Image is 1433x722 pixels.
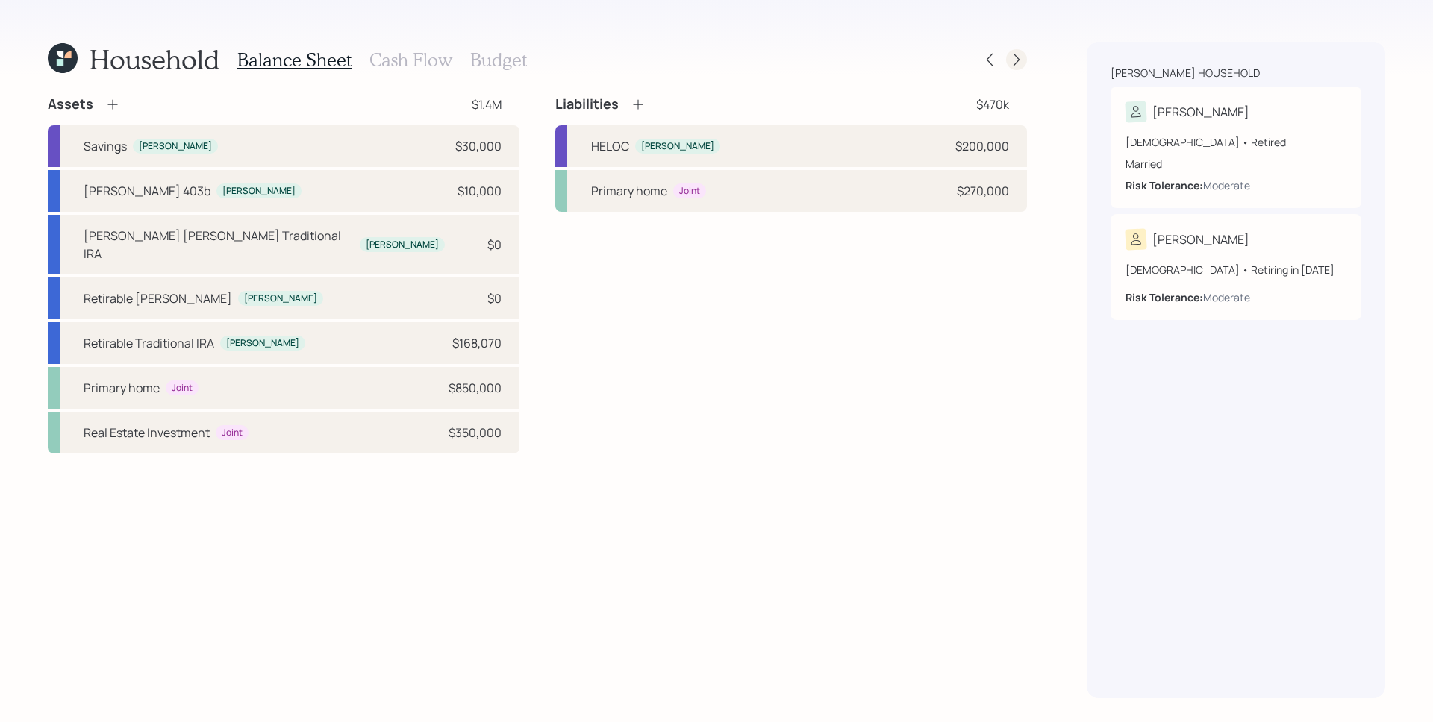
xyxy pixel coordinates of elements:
div: $0 [487,236,502,254]
div: Primary home [84,379,160,397]
div: [PERSON_NAME] [226,337,299,350]
div: [PERSON_NAME] [1152,230,1249,248]
div: Joint [222,427,243,439]
div: Retirable [PERSON_NAME] [84,289,232,307]
h4: Liabilities [555,96,619,113]
h3: Budget [470,49,527,71]
div: $470k [976,95,1009,113]
div: Real Estate Investment [84,424,210,442]
h3: Cash Flow [369,49,452,71]
div: [PERSON_NAME] [222,185,296,198]
div: Moderate [1203,178,1250,193]
div: [PERSON_NAME] [PERSON_NAME] Traditional IRA [84,227,354,263]
h1: Household [90,43,219,75]
b: Risk Tolerance: [1126,290,1203,304]
div: Primary home [591,182,667,200]
div: $10,000 [458,182,502,200]
h3: Balance Sheet [237,49,352,71]
div: [PERSON_NAME] household [1111,66,1260,81]
div: Joint [679,185,700,198]
div: $30,000 [455,137,502,155]
div: Savings [84,137,127,155]
div: [PERSON_NAME] [366,239,439,251]
div: $270,000 [957,182,1009,200]
div: $850,000 [449,379,502,397]
div: [PERSON_NAME] 403b [84,182,210,200]
div: $168,070 [452,334,502,352]
div: [PERSON_NAME] [641,140,714,153]
div: $350,000 [449,424,502,442]
b: Risk Tolerance: [1126,178,1203,192]
div: [DEMOGRAPHIC_DATA] • Retired [1126,134,1346,150]
div: [PERSON_NAME] [1152,103,1249,121]
div: $200,000 [955,137,1009,155]
h4: Assets [48,96,93,113]
div: Married [1126,156,1346,172]
div: [PERSON_NAME] [139,140,212,153]
div: [DEMOGRAPHIC_DATA] • Retiring in [DATE] [1126,262,1346,277]
div: Retirable Traditional IRA [84,334,214,352]
div: Moderate [1203,289,1250,305]
div: [PERSON_NAME] [244,292,317,305]
div: HELOC [591,137,629,155]
div: $1.4M [472,95,502,113]
div: $0 [487,289,502,307]
div: Joint [172,382,193,395]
